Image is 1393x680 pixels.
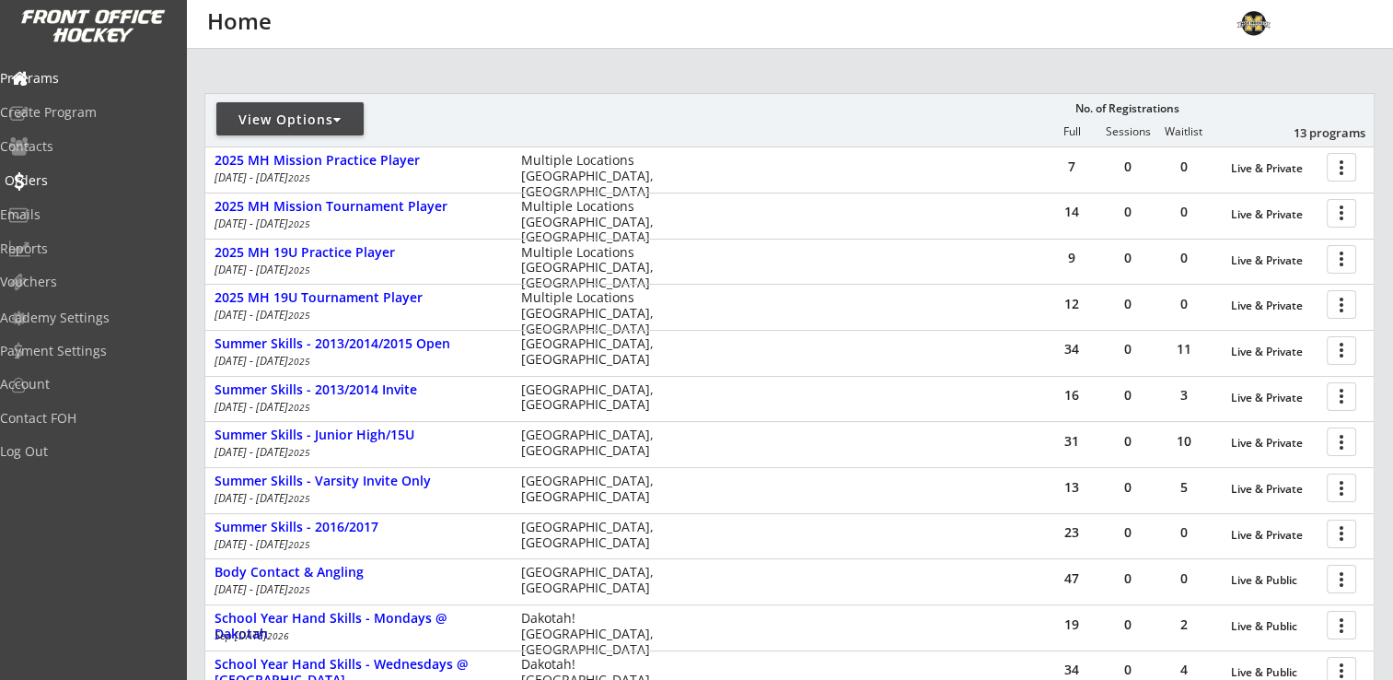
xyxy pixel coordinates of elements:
div: School Year Hand Skills - Mondays @ Dakotah [215,611,502,642]
div: [GEOGRAPHIC_DATA], [GEOGRAPHIC_DATA] [521,336,666,368]
div: Live & Private [1231,208,1318,221]
div: Summer Skills - 2013/2014/2015 Open [215,336,502,352]
div: 47 [1044,572,1099,585]
div: 0 [1100,343,1155,356]
div: [DATE] - [DATE] [215,356,496,367]
div: 2025 MH Mission Tournament Player [215,199,502,215]
em: 2025 [288,492,310,505]
div: 0 [1156,252,1212,264]
button: more_vert [1327,290,1356,319]
div: 11 [1156,343,1212,356]
em: 2025 [288,583,310,596]
div: [DATE] - [DATE] [215,493,496,504]
div: [DATE] - [DATE] [215,218,496,229]
div: 2025 MH 19U Tournament Player [215,290,502,306]
button: more_vert [1327,474,1356,502]
div: 9 [1044,252,1099,264]
div: 0 [1100,526,1155,539]
div: [GEOGRAPHIC_DATA], [GEOGRAPHIC_DATA] [521,565,666,596]
div: Summer Skills - Varsity Invite Only [215,474,502,489]
div: Live & Private [1231,162,1318,175]
div: 0 [1100,252,1155,264]
div: 31 [1044,435,1099,448]
div: 0 [1100,389,1155,402]
div: 0 [1100,572,1155,585]
div: [GEOGRAPHIC_DATA], [GEOGRAPHIC_DATA] [521,474,666,505]
div: Live & Public [1231,620,1318,633]
div: 12 [1044,298,1099,311]
div: [DATE] - [DATE] [215,402,496,413]
div: Multiple Locations [GEOGRAPHIC_DATA], [GEOGRAPHIC_DATA] [521,199,666,245]
div: [GEOGRAPHIC_DATA], [GEOGRAPHIC_DATA] [521,520,666,551]
em: 2025 [288,401,310,414]
div: No. of Registrations [1070,102,1184,115]
div: Live & Private [1231,299,1318,312]
div: 0 [1100,205,1155,218]
div: 0 [1156,160,1212,173]
button: more_vert [1327,382,1356,411]
div: [DATE] - [DATE] [215,447,496,458]
div: 16 [1044,389,1099,402]
div: 0 [1156,572,1212,585]
div: Body Contact & Angling [215,565,502,580]
div: 0 [1100,618,1155,631]
div: Sessions [1100,125,1155,138]
div: 5 [1156,481,1212,494]
div: Full [1044,125,1099,138]
button: more_vert [1327,153,1356,182]
div: Dakotah! [GEOGRAPHIC_DATA], [GEOGRAPHIC_DATA] [521,611,666,657]
div: Live & Private [1231,483,1318,496]
div: 4 [1156,663,1212,676]
button: more_vert [1327,428,1356,456]
em: 2025 [288,538,310,551]
div: Multiple Locations [GEOGRAPHIC_DATA], [GEOGRAPHIC_DATA] [521,153,666,199]
div: [DATE] - [DATE] [215,584,496,595]
div: Live & Private [1231,392,1318,404]
div: 0 [1100,298,1155,311]
button: more_vert [1327,520,1356,548]
div: 13 [1044,481,1099,494]
div: Multiple Locations [GEOGRAPHIC_DATA], [GEOGRAPHIC_DATA] [521,245,666,291]
em: 2025 [288,355,310,368]
div: [GEOGRAPHIC_DATA], [GEOGRAPHIC_DATA] [521,428,666,459]
div: 0 [1156,205,1212,218]
em: 2025 [288,446,310,459]
em: 2025 [288,217,310,230]
em: 2025 [288,171,310,184]
div: 2 [1156,618,1212,631]
em: 2025 [288,264,310,276]
div: 13 programs [1269,124,1364,141]
div: 2025 MH 19U Practice Player [215,245,502,261]
div: View Options [216,111,364,129]
div: Live & Private [1231,254,1318,267]
div: 7 [1044,160,1099,173]
div: [DATE] - [DATE] [215,539,496,550]
div: 0 [1100,481,1155,494]
button: more_vert [1327,199,1356,228]
div: 0 [1100,663,1155,676]
div: Live & Public [1231,666,1318,679]
div: Sep [DATE] [215,630,496,641]
div: Live & Private [1231,529,1318,542]
div: Live & Private [1231,346,1318,358]
div: 0 [1156,298,1212,311]
button: more_vert [1327,245,1356,274]
div: 19 [1044,618,1099,631]
div: [DATE] - [DATE] [215,264,496,276]
div: [DATE] - [DATE] [215,172,496,183]
div: Summer Skills - 2016/2017 [215,520,502,535]
div: Orders [5,174,170,187]
div: 34 [1044,343,1099,356]
div: Waitlist [1155,125,1211,138]
em: 2025 [288,309,310,322]
div: Live & Public [1231,574,1318,587]
div: 34 [1044,663,1099,676]
button: more_vert [1327,565,1356,593]
div: Summer Skills - 2013/2014 Invite [215,382,502,398]
div: 3 [1156,389,1212,402]
button: more_vert [1327,611,1356,639]
div: [GEOGRAPHIC_DATA], [GEOGRAPHIC_DATA] [521,382,666,414]
button: more_vert [1327,336,1356,365]
div: 23 [1044,526,1099,539]
div: 0 [1100,160,1155,173]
